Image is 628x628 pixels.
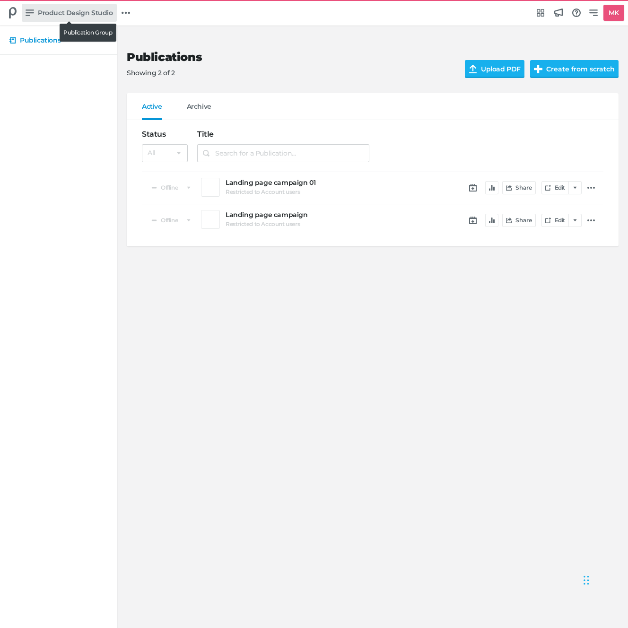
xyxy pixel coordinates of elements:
input: Upload PDF [465,60,536,78]
h6: Restricted to Account users [226,221,300,227]
h4: Title [197,130,369,139]
label: Upload PDF [465,60,524,78]
div: Drag [584,566,589,594]
h2: Publications [127,51,450,64]
input: Search for a Publication... [197,144,369,162]
div: Product Design Studio [4,4,22,22]
span: Product Design Studio [38,8,113,18]
iframe: Chat Widget [581,557,628,602]
h5: MK [605,5,623,21]
button: Share [502,214,536,227]
h4: Status [142,130,188,139]
a: Schedule Publication [467,182,479,193]
a: Schedule Publication [467,215,479,226]
a: Edit [541,181,569,194]
button: Share [502,181,536,194]
span: Offline [161,218,178,223]
a: Preview [201,210,220,229]
a: Additional actions... [585,182,597,193]
h5: Publications [20,36,61,44]
a: Additional actions... [585,215,597,226]
a: Preview [201,178,220,197]
a: Active [142,103,162,120]
a: Edit [541,214,569,227]
a: Additional actions... [99,35,111,46]
a: Publications [6,32,98,49]
span: Offline [161,185,178,191]
a: Landing page campaign [226,211,369,219]
a: Landing page campaign 01 [226,179,369,187]
h6: Restricted to Account users [226,189,300,195]
a: Archive [187,103,211,120]
p: Showing 2 of 2 [127,68,450,78]
button: Create from scratch [530,60,619,78]
a: Integrations Hub [532,5,549,21]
